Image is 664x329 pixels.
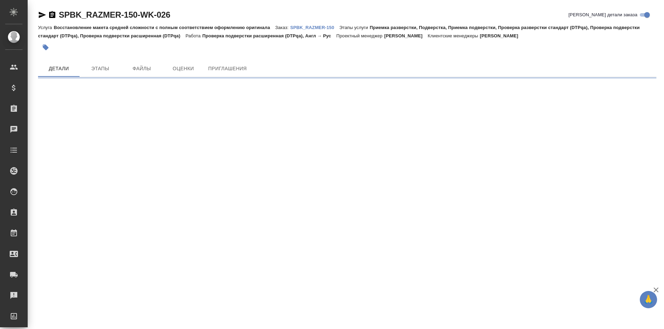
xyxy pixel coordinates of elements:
button: Скопировать ссылку [48,11,56,19]
span: Детали [42,64,75,73]
p: [PERSON_NAME] [480,33,524,38]
span: Файлы [125,64,158,73]
a: SPBK_RAZMER-150 [290,24,339,30]
p: [PERSON_NAME] [384,33,428,38]
p: Этапы услуги [339,25,370,30]
p: Заказ: [275,25,290,30]
p: Восстановление макета средней сложности с полным соответствием оформлению оригинала [54,25,275,30]
button: Добавить тэг [38,40,53,55]
span: 🙏 [643,292,654,307]
p: SPBK_RAZMER-150 [290,25,339,30]
button: Скопировать ссылку для ЯМессенджера [38,11,46,19]
p: Проектный менеджер [336,33,384,38]
p: Клиентские менеджеры [428,33,480,38]
span: Оценки [167,64,200,73]
p: Услуга [38,25,54,30]
span: Этапы [84,64,117,73]
span: Приглашения [208,64,247,73]
span: [PERSON_NAME] детали заказа [569,11,637,18]
p: Проверка подверстки расширенная (DTPqa), Англ → Рус [202,33,336,38]
a: SPBK_RAZMER-150-WK-026 [59,10,170,19]
p: Работа [185,33,202,38]
button: 🙏 [640,291,657,308]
